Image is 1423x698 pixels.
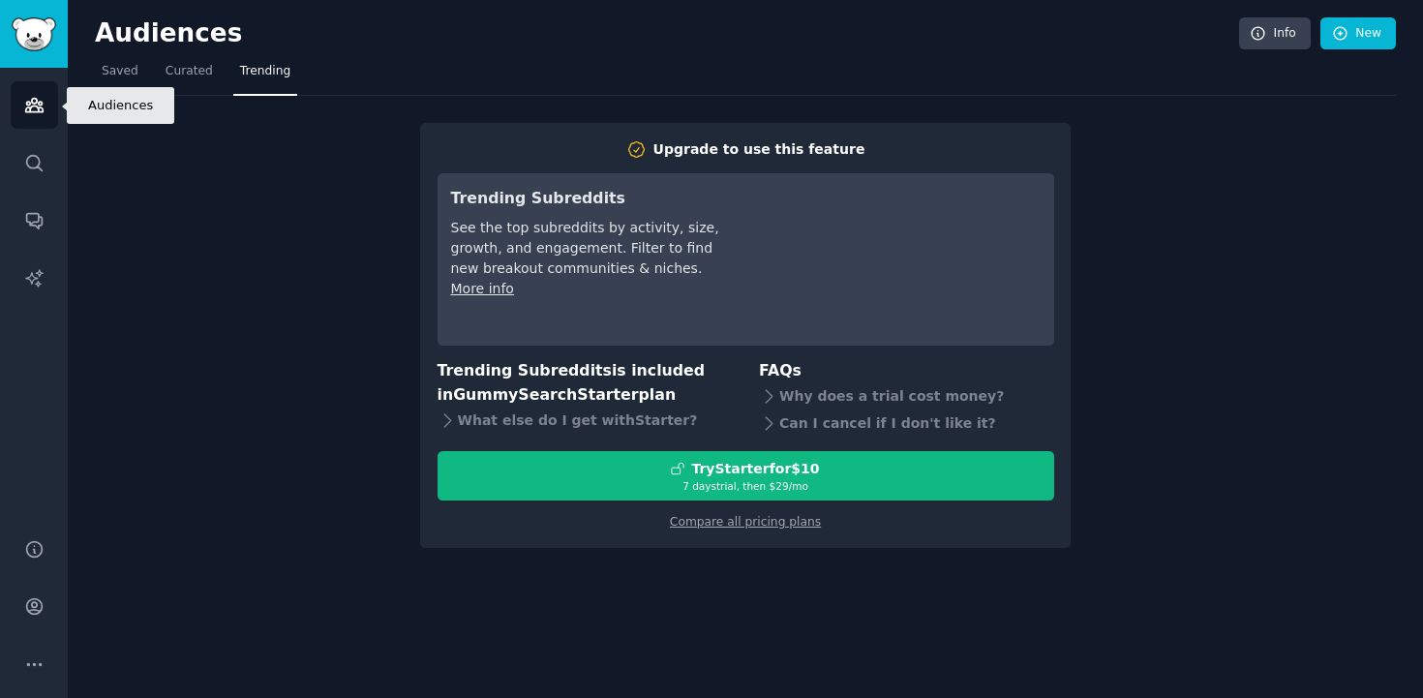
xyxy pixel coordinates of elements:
div: Why does a trial cost money? [759,383,1054,410]
span: Curated [166,63,213,80]
div: Upgrade to use this feature [653,139,865,160]
a: New [1320,17,1396,50]
span: Trending [240,63,290,80]
div: What else do I get with Starter ? [438,407,733,434]
div: 7 days trial, then $ 29 /mo [439,479,1053,493]
a: Curated [159,56,220,96]
iframe: YouTube video player [750,187,1041,332]
button: TryStarterfor$107 daystrial, then $29/mo [438,451,1054,501]
span: GummySearch Starter [453,385,638,404]
a: Info [1239,17,1311,50]
img: GummySearch logo [12,17,56,51]
div: Try Starter for $10 [691,459,819,479]
a: Trending [233,56,297,96]
h3: Trending Subreddits is included in plan [438,359,733,407]
div: See the top subreddits by activity, size, growth, and engagement. Filter to find new breakout com... [451,218,723,279]
a: Saved [95,56,145,96]
h3: FAQs [759,359,1054,383]
div: Can I cancel if I don't like it? [759,410,1054,438]
a: More info [451,281,514,296]
h3: Trending Subreddits [451,187,723,211]
span: Saved [102,63,138,80]
h2: Audiences [95,18,1239,49]
a: Compare all pricing plans [670,515,821,529]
